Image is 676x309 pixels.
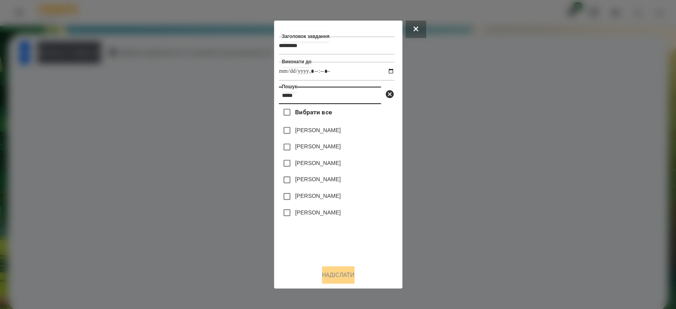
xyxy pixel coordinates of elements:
label: [PERSON_NAME] [295,142,341,150]
span: Вибрати все [295,108,332,117]
label: [PERSON_NAME] [295,159,341,167]
label: Пошук [282,82,297,92]
button: Надіслати [322,266,354,284]
label: [PERSON_NAME] [295,192,341,200]
label: Виконати до [282,57,312,67]
label: [PERSON_NAME] [295,209,341,216]
label: Заголовок завдання [282,32,329,42]
label: [PERSON_NAME] [295,175,341,183]
label: [PERSON_NAME] [295,126,341,134]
